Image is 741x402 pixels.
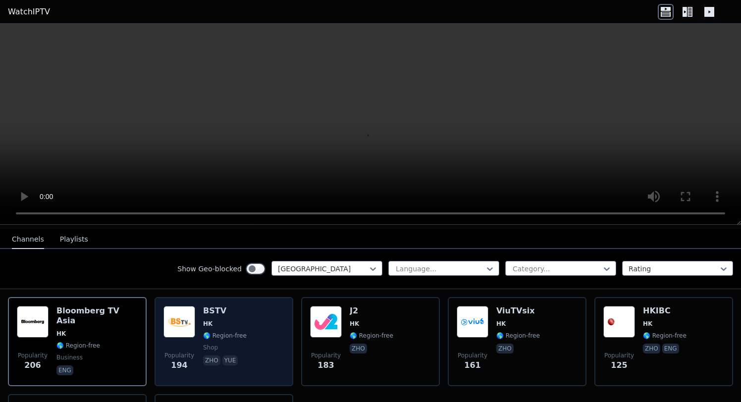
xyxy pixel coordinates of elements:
[643,306,687,316] h6: HKIBC
[603,306,635,338] img: HKIBC
[203,344,218,352] span: shop
[12,230,44,249] button: Channels
[496,344,514,353] p: zho
[318,359,334,371] span: 183
[350,344,367,353] p: zho
[604,352,634,359] span: Popularity
[56,342,100,350] span: 🌎 Region-free
[56,353,83,361] span: business
[177,264,242,274] label: Show Geo-blocked
[163,306,195,338] img: BSTV
[203,332,247,340] span: 🌎 Region-free
[643,344,660,353] p: zho
[496,306,540,316] h6: ViuTVsix
[662,344,679,353] p: eng
[203,355,220,365] p: zho
[643,332,687,340] span: 🌎 Region-free
[56,365,73,375] p: eng
[8,6,50,18] a: WatchIPTV
[464,359,480,371] span: 161
[311,352,341,359] span: Popularity
[643,320,652,328] span: HK
[203,320,212,328] span: HK
[171,359,187,371] span: 194
[611,359,627,371] span: 125
[350,306,393,316] h6: J2
[18,352,48,359] span: Popularity
[457,306,488,338] img: ViuTVsix
[350,320,359,328] span: HK
[56,330,66,338] span: HK
[496,320,506,328] span: HK
[350,332,393,340] span: 🌎 Region-free
[164,352,194,359] span: Popularity
[24,359,41,371] span: 206
[310,306,342,338] img: J2
[222,355,238,365] p: yue
[17,306,49,338] img: Bloomberg TV Asia
[60,230,88,249] button: Playlists
[496,332,540,340] span: 🌎 Region-free
[458,352,487,359] span: Popularity
[56,306,138,326] h6: Bloomberg TV Asia
[203,306,247,316] h6: BSTV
